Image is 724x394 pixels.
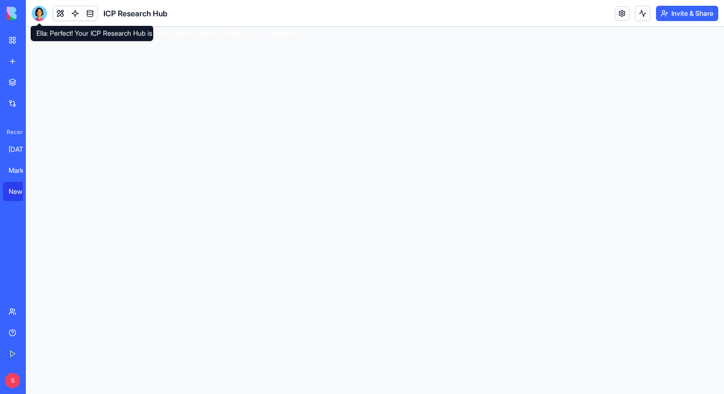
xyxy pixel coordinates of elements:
div: New App [9,187,35,196]
div: [DATE] Board Analytics Dashboard [9,145,35,154]
img: logo [7,7,66,20]
span: S [5,373,20,388]
a: New App [3,182,41,201]
button: Invite & Share [656,6,718,21]
a: Market Research Hub [3,161,41,180]
a: [DATE] Board Analytics Dashboard [3,140,41,159]
div: Market Research Hub [9,166,35,175]
span: ICP Research Hub [103,8,168,19]
span: Recent [3,128,23,136]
